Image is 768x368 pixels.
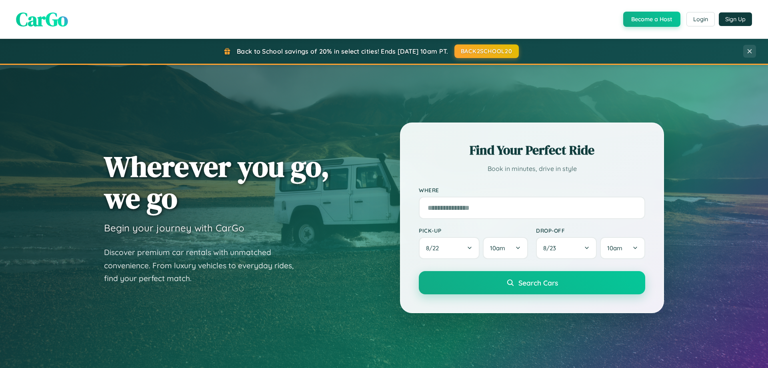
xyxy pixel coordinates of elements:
button: BACK2SCHOOL20 [454,44,519,58]
label: Where [419,187,645,193]
span: Back to School savings of 20% in select cities! Ends [DATE] 10am PT. [237,47,448,55]
p: Book in minutes, drive in style [419,163,645,175]
button: 10am [483,237,528,259]
button: 10am [600,237,645,259]
button: 8/22 [419,237,480,259]
span: 8 / 22 [426,244,443,252]
button: Login [686,12,715,26]
h1: Wherever you go, we go [104,151,330,214]
span: 10am [490,244,505,252]
button: Become a Host [623,12,680,27]
h2: Find Your Perfect Ride [419,141,645,159]
label: Pick-up [419,227,528,234]
button: Sign Up [719,12,752,26]
p: Discover premium car rentals with unmatched convenience. From luxury vehicles to everyday rides, ... [104,246,304,285]
span: CarGo [16,6,68,32]
label: Drop-off [536,227,645,234]
span: 10am [607,244,622,252]
button: 8/23 [536,237,597,259]
h3: Begin your journey with CarGo [104,222,244,234]
span: Search Cars [518,278,558,287]
button: Search Cars [419,271,645,294]
span: 8 / 23 [543,244,560,252]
